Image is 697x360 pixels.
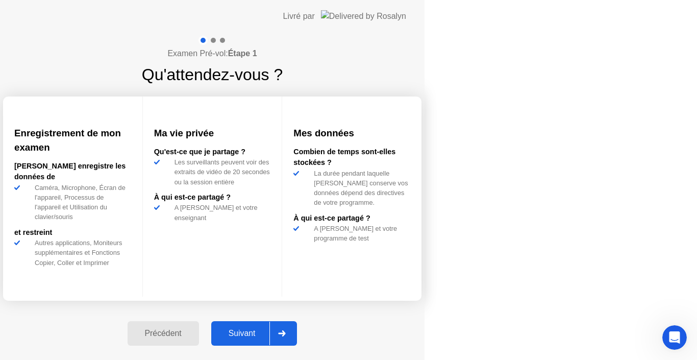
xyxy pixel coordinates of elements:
[228,49,257,58] b: Étape 1
[14,126,131,155] h3: Enregistrement de mon examen
[310,224,410,243] div: A [PERSON_NAME] et votre programme de test
[293,147,410,169] div: Combien de temps sont-elles stockées ?
[662,325,687,350] iframe: Intercom live chat
[154,192,271,203] div: À qui est-ce partagé ?
[14,227,131,238] div: et restreint
[31,238,131,268] div: Autres applications, Moniteurs supplémentaires et Fonctions Copier, Coller et Imprimer
[167,47,257,60] h4: Examen Pré-vol:
[170,203,271,222] div: A [PERSON_NAME] et votre enseignant
[293,213,410,224] div: À qui est-ce partagé ?
[214,329,270,338] div: Suivant
[321,10,406,22] img: Delivered by Rosalyn
[142,62,283,87] h1: Qu'attendez-vous ?
[310,169,410,208] div: La durée pendant laquelle [PERSON_NAME] conserve vos données dépend des directives de votre progr...
[283,10,315,22] div: Livré par
[131,329,196,338] div: Précédent
[154,126,271,140] h3: Ma vie privée
[14,161,131,183] div: [PERSON_NAME] enregistre les données de
[293,126,410,140] h3: Mes données
[154,147,271,158] div: Qu'est-ce que je partage ?
[211,321,297,346] button: Suivant
[170,157,271,187] div: Les surveillants peuvent voir des extraits de vidéo de 20 secondes ou la session entière
[31,183,131,222] div: Caméra, Microphone, Écran de l'appareil, Processus de l'appareil et Utilisation du clavier/souris
[128,321,199,346] button: Précédent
